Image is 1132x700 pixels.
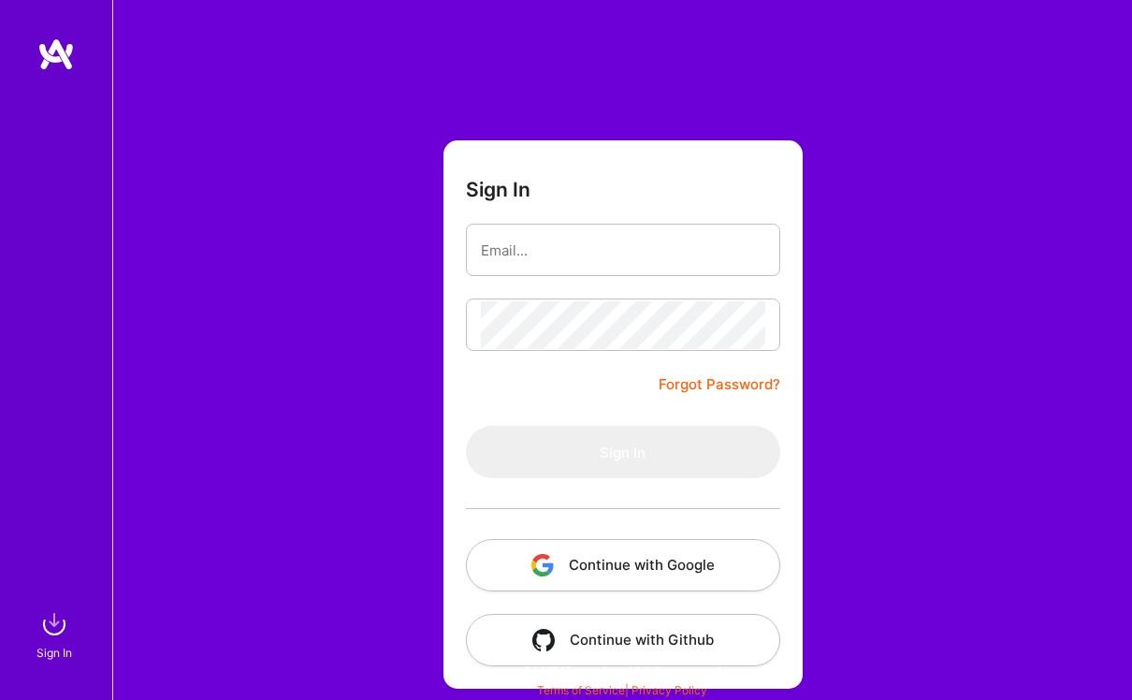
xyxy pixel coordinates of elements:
[112,647,1132,693] div: © 2025 ATeams Inc., All rights reserved.
[466,614,780,666] button: Continue with Github
[531,554,554,576] img: icon
[36,605,73,643] img: sign in
[466,426,780,478] button: Sign In
[466,539,780,591] button: Continue with Google
[37,37,75,71] img: logo
[537,683,707,697] span: |
[659,373,780,396] a: Forgot Password?
[466,178,530,201] h3: Sign In
[532,629,555,651] img: icon
[39,605,73,663] a: sign inSign In
[481,226,765,274] input: Email...
[36,643,72,663] div: Sign In
[631,683,707,697] a: Privacy Policy
[537,683,625,697] a: Terms of Service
